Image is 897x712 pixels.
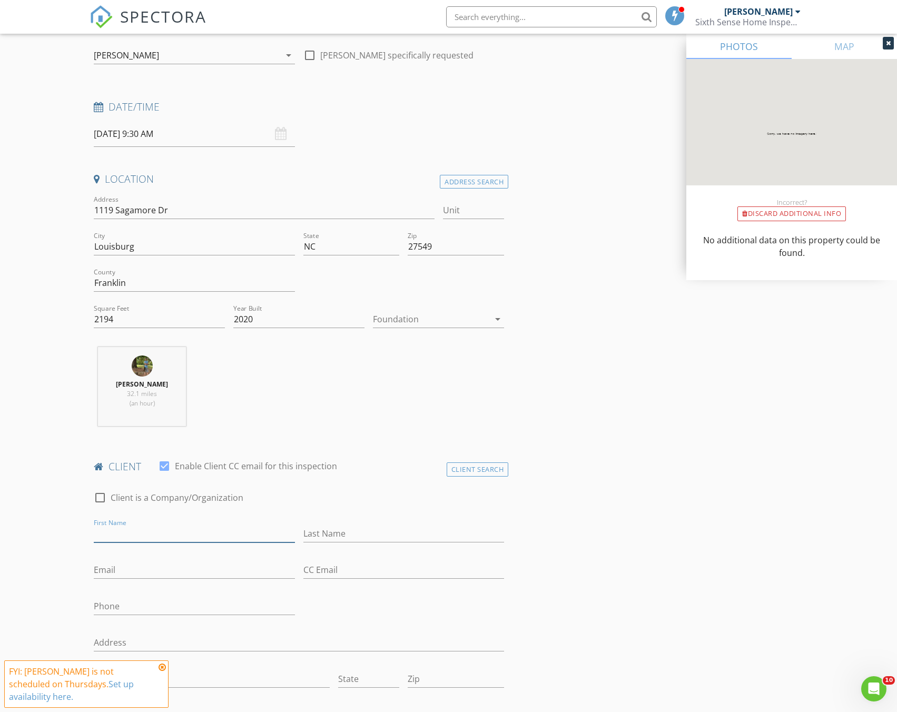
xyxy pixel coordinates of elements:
img: cover_photo.jpg [132,355,153,377]
label: Client is a Company/Organization [111,492,243,503]
span: 32.1 miles [127,389,157,398]
a: PHOTOS [686,34,792,59]
img: The Best Home Inspection Software - Spectora [90,5,113,28]
i: arrow_drop_down [491,313,504,325]
label: Enable Client CC email for this inspection [175,461,337,471]
strong: [PERSON_NAME] [116,380,168,389]
h4: client [94,460,504,473]
p: No additional data on this property could be found. [699,234,884,259]
div: Incorrect? [686,198,897,206]
div: FYI: [PERSON_NAME] is not scheduled on Thursdays. [9,665,155,703]
span: 10 [883,676,895,685]
a: SPECTORA [90,14,206,36]
span: (an hour) [130,399,155,408]
div: Sixth Sense Home Inspections [695,17,801,27]
div: Client Search [447,462,509,477]
img: streetview [686,59,897,211]
label: [PERSON_NAME] specifically requested [320,50,474,61]
input: Select date [94,121,294,147]
input: Search everything... [446,6,657,27]
div: [PERSON_NAME] [94,51,159,60]
h4: Date/Time [94,100,504,114]
div: Address Search [440,175,508,189]
span: SPECTORA [120,5,206,27]
iframe: Intercom live chat [861,676,886,701]
a: MAP [792,34,897,59]
h4: Location [94,172,504,186]
div: Discard Additional info [737,206,846,221]
div: [PERSON_NAME] [724,6,793,17]
i: arrow_drop_down [282,49,295,62]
